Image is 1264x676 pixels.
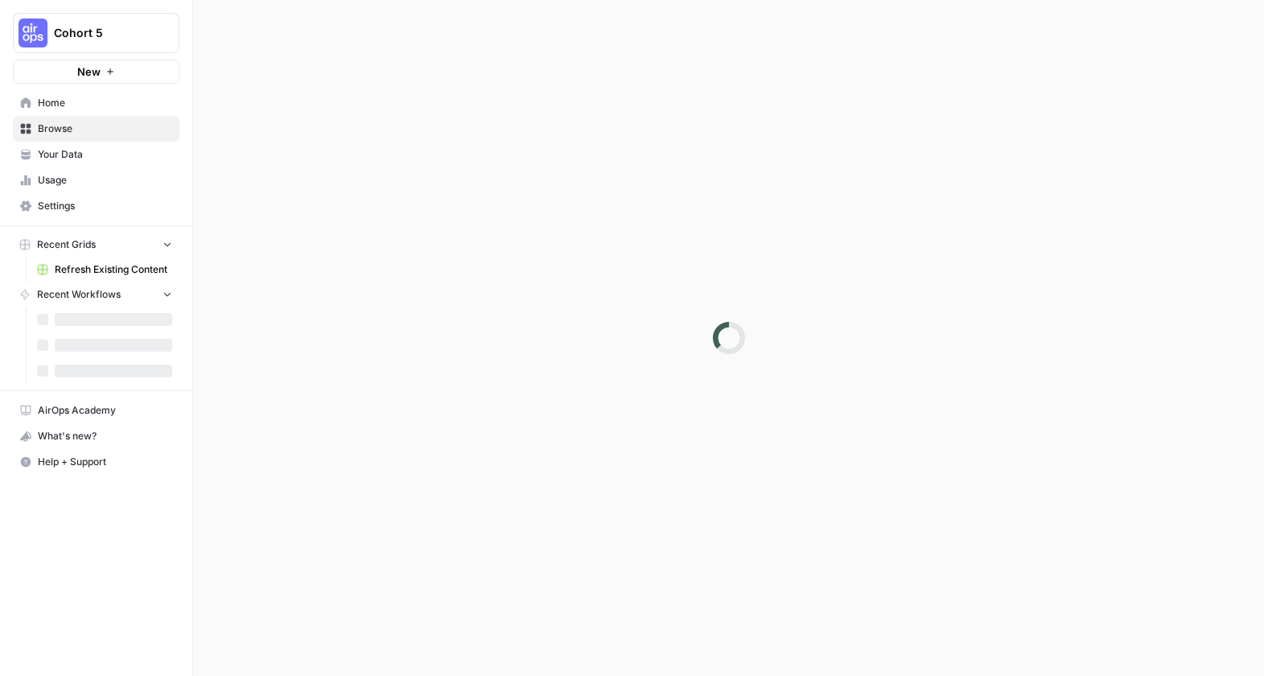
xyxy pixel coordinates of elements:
span: Settings [38,199,172,213]
span: Browse [38,122,172,136]
a: Home [13,90,179,116]
button: What's new? [13,423,179,449]
a: Usage [13,167,179,193]
img: Cohort 5 Logo [19,19,47,47]
span: Help + Support [38,455,172,469]
button: New [13,60,179,84]
span: Cohort 5 [54,25,151,41]
button: Recent Workflows [13,282,179,307]
a: Refresh Existing Content [30,257,179,282]
button: Workspace: Cohort 5 [13,13,179,53]
span: Usage [38,173,172,188]
span: Home [38,96,172,110]
button: Recent Grids [13,233,179,257]
button: Help + Support [13,449,179,475]
a: AirOps Academy [13,398,179,423]
span: AirOps Academy [38,403,172,418]
a: Browse [13,116,179,142]
span: New [77,64,101,80]
a: Settings [13,193,179,219]
span: Refresh Existing Content [55,262,172,277]
span: Recent Workflows [37,287,121,302]
div: What's new? [14,424,179,448]
a: Your Data [13,142,179,167]
span: Your Data [38,147,172,162]
span: Recent Grids [37,237,96,252]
